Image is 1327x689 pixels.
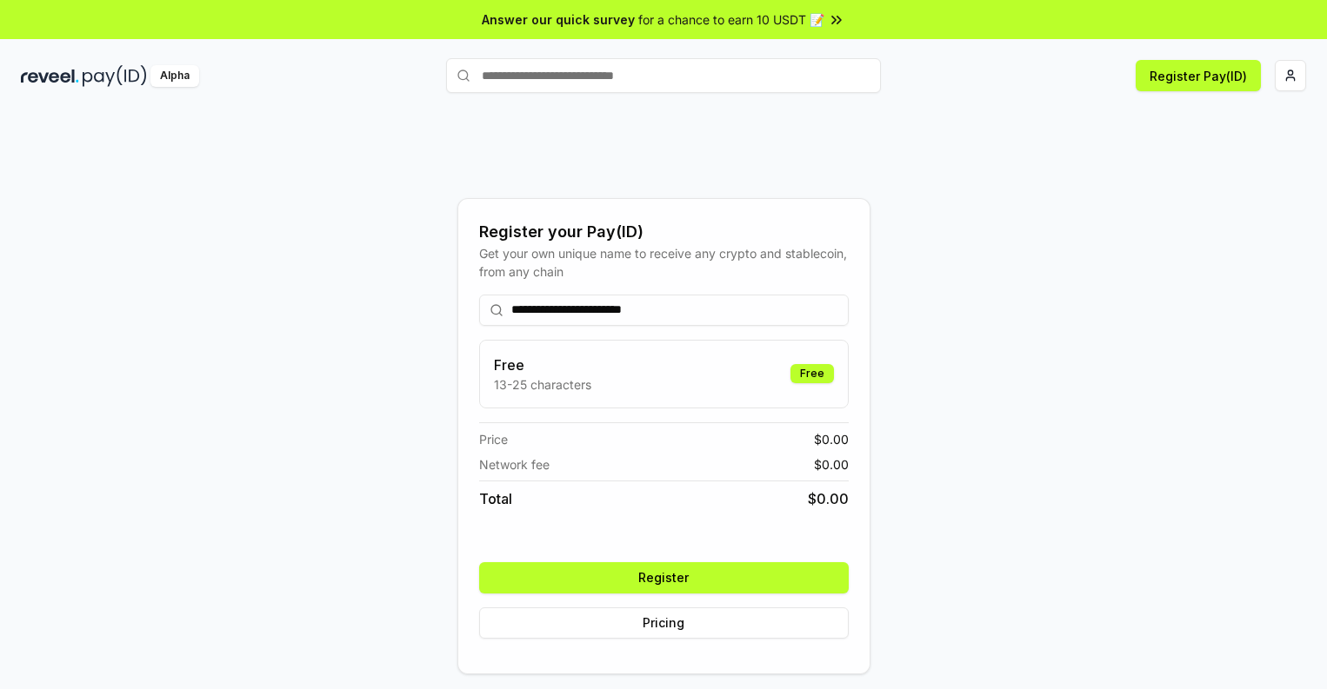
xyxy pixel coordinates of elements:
[479,607,849,639] button: Pricing
[150,65,199,87] div: Alpha
[479,220,849,244] div: Register your Pay(ID)
[494,354,591,375] h3: Free
[790,364,834,383] div: Free
[479,562,849,593] button: Register
[494,375,591,394] p: 13-25 characters
[479,455,550,474] span: Network fee
[814,430,849,448] span: $ 0.00
[814,455,849,474] span: $ 0.00
[83,65,147,87] img: pay_id
[479,244,849,281] div: Get your own unique name to receive any crypto and stablecoin, from any chain
[482,10,635,29] span: Answer our quick survey
[479,488,512,509] span: Total
[21,65,79,87] img: reveel_dark
[1136,60,1261,91] button: Register Pay(ID)
[479,430,508,448] span: Price
[808,488,849,509] span: $ 0.00
[638,10,824,29] span: for a chance to earn 10 USDT 📝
